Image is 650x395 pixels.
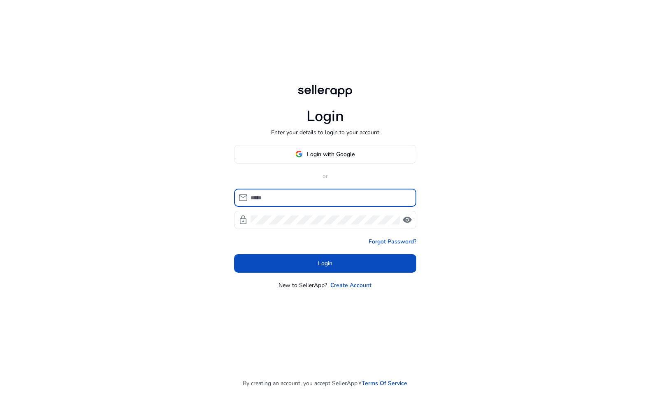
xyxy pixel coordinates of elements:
[369,237,416,246] a: Forgot Password?
[238,193,248,203] span: mail
[330,281,371,290] a: Create Account
[402,215,412,225] span: visibility
[279,281,327,290] p: New to SellerApp?
[271,128,379,137] p: Enter your details to login to your account
[234,254,416,273] button: Login
[362,379,407,388] a: Terms Of Service
[234,172,416,180] p: or
[307,150,355,159] span: Login with Google
[295,150,303,158] img: google-logo.svg
[234,145,416,164] button: Login with Google
[306,108,344,125] h1: Login
[318,259,332,268] span: Login
[238,215,248,225] span: lock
